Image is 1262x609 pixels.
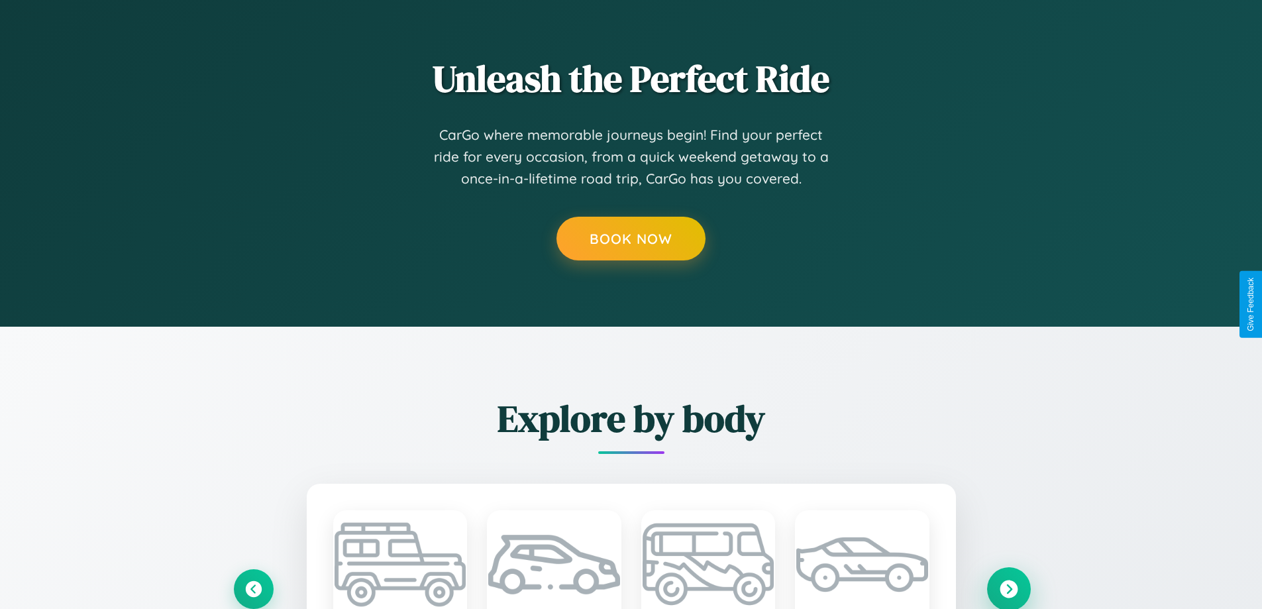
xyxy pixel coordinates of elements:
[556,217,706,260] button: Book Now
[234,393,1029,444] h2: Explore by body
[433,124,830,190] p: CarGo where memorable journeys begin! Find your perfect ride for every occasion, from a quick wee...
[1246,278,1255,331] div: Give Feedback
[234,53,1029,104] h2: Unleash the Perfect Ride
